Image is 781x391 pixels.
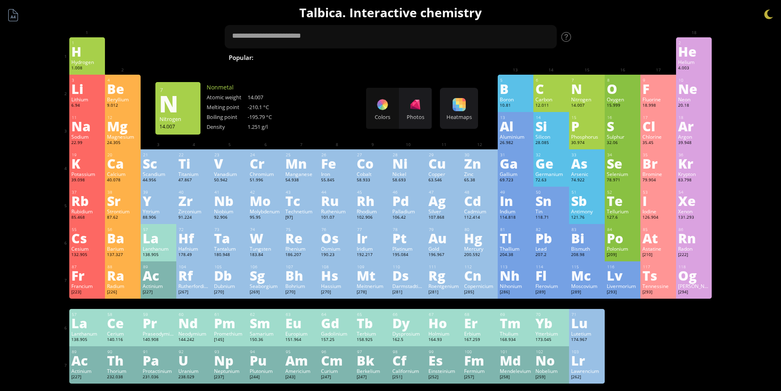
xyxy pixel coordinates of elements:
div: Lanthanum [143,245,174,252]
div: Yttrium [143,208,174,215]
div: Manganese [285,171,317,177]
div: Palladium [392,208,424,215]
sub: 4 [394,57,396,63]
div: Xenon [678,208,710,215]
div: Density [207,123,248,130]
div: 57 [143,227,174,232]
div: Mercury [464,245,496,252]
div: Indium [500,208,531,215]
div: Antimony [571,208,603,215]
div: Tin [535,208,567,215]
div: 50.942 [214,177,246,184]
div: Boiling point [207,113,248,121]
div: Cs [71,231,103,245]
div: 32.06 [607,140,638,146]
div: 31 [500,152,531,158]
div: Selenium [607,171,638,177]
div: Argon [678,133,710,140]
div: 42 [250,190,281,195]
div: 87.62 [107,215,139,221]
div: Lithium [71,96,103,103]
div: 19 [72,152,103,158]
div: 33 [572,152,603,158]
div: 7 [572,78,603,83]
div: V [214,157,246,170]
div: 55 [72,227,103,232]
div: Hafnium [178,245,210,252]
div: Te [607,194,638,207]
div: 14.007 [248,94,289,101]
div: Rubidium [71,208,103,215]
div: 16 [607,115,638,120]
div: 21 [143,152,174,158]
div: Gallium [500,171,531,177]
div: 80 [465,227,496,232]
div: Fe [321,157,353,170]
div: Thallium [500,245,531,252]
div: Astatine [642,245,674,252]
div: 43 [286,190,317,195]
div: 91.224 [178,215,210,221]
div: 1 [72,40,103,46]
div: 7 [160,86,196,94]
div: 26 [321,152,353,158]
div: 4 [107,78,139,83]
div: 83 [572,227,603,232]
div: 121.76 [571,215,603,221]
div: Hf [178,231,210,245]
div: Ruthenium [321,208,353,215]
div: Ga [500,157,531,170]
div: 78.971 [607,177,638,184]
div: 36 [679,152,710,158]
div: 63.546 [428,177,460,184]
div: 28 [393,152,424,158]
div: Ti [178,157,210,170]
div: Fluorine [642,96,674,103]
div: 76 [321,227,353,232]
div: Ba [107,231,139,245]
div: I [642,194,674,207]
div: Mo [250,194,281,207]
div: W [250,231,281,245]
div: 30 [465,152,496,158]
div: Chromium [250,171,281,177]
div: 56 [107,227,139,232]
div: 22 [179,152,210,158]
div: 86 [679,227,710,232]
div: 85.468 [71,215,103,221]
div: Iridium [357,245,388,252]
div: Pd [392,194,424,207]
div: Sr [107,194,139,207]
div: Oxygen [607,96,638,103]
div: Krypton [678,171,710,177]
div: 47.867 [178,177,210,184]
div: Nitrogen [159,115,196,123]
div: 18.998 [642,103,674,109]
div: 9 [643,78,674,83]
div: 24.305 [107,140,139,146]
div: C [535,82,567,95]
div: Nb [214,194,246,207]
div: Molybdenum [250,208,281,215]
div: 1.251 g/l [248,123,289,130]
div: 14 [536,115,567,120]
div: Osmium [321,245,353,252]
span: H SO [373,53,402,62]
div: Zinc [464,171,496,177]
div: Strontium [107,208,139,215]
div: 37 [72,190,103,195]
div: 47 [429,190,460,195]
div: B [500,82,531,95]
div: 14.007 [159,123,196,130]
div: 44.956 [143,177,174,184]
div: O [607,82,638,95]
div: 75 [286,227,317,232]
div: 25 [286,152,317,158]
div: 40.078 [107,177,139,184]
div: H [71,45,103,58]
div: Tc [285,194,317,207]
div: Bi [571,231,603,245]
div: Kr [678,157,710,170]
div: Ar [678,119,710,133]
div: 1.008 [71,65,103,72]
